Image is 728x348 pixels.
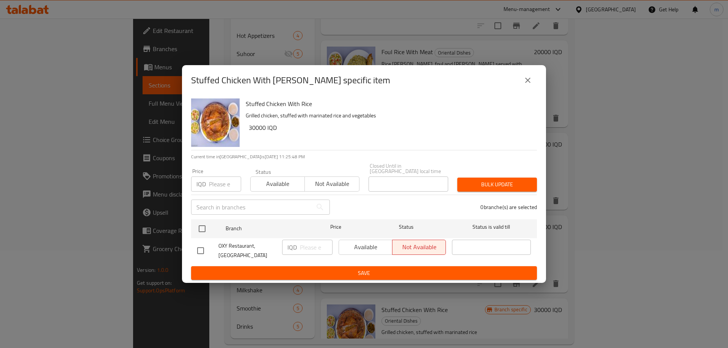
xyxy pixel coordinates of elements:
[191,266,537,280] button: Save
[196,179,206,189] p: IQD
[457,178,537,192] button: Bulk update
[519,71,537,89] button: close
[463,180,531,189] span: Bulk update
[197,268,531,278] span: Save
[226,224,304,233] span: Branch
[287,243,297,252] p: IQD
[191,74,390,86] h2: Stuffed Chicken With [PERSON_NAME] specific item
[311,222,361,232] span: Price
[304,176,359,192] button: Not available
[209,176,241,192] input: Please enter price
[246,98,531,109] h6: Stuffed Chicken With Rice
[191,200,312,215] input: Search in branches
[254,178,302,189] span: Available
[308,178,356,189] span: Not available
[218,241,276,260] span: OXY Restaurant, [GEOGRAPHIC_DATA]
[249,122,531,133] h6: 30000 IQD
[300,240,333,255] input: Please enter price
[191,98,240,147] img: Stuffed Chicken With Rice
[367,222,446,232] span: Status
[452,222,531,232] span: Status is valid till
[250,176,305,192] button: Available
[480,203,537,211] p: 0 branche(s) are selected
[191,153,537,160] p: Current time in [GEOGRAPHIC_DATA] is [DATE] 11:25:48 PM
[246,111,531,120] p: Grilled chicken, stuffed with marinated rice and vegetables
